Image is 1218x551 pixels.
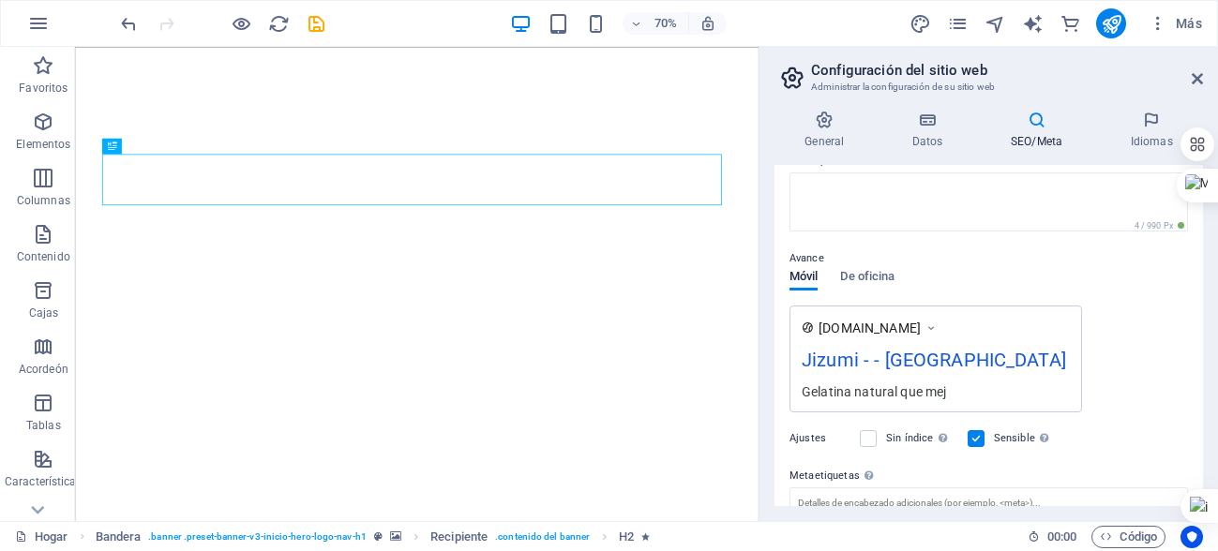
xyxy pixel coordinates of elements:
[374,531,383,542] i: Este elemento es un ajuste preestablecido personalizable
[789,269,818,283] font: Móvil
[619,526,634,548] span: Haga clic para seleccionar. Haga doble clic para editar.
[117,12,140,35] button: deshacer
[268,13,290,35] i: Recargar página
[802,384,946,399] font: Gelatina natural que mej
[994,432,1035,444] font: Sensible
[230,12,252,35] button: Haga clic aquí para salir del modo de vista previa y continuar editando
[1120,529,1157,544] font: Código
[118,13,140,35] i: Undo: Change description (Ctrl+Z)
[1176,16,1202,31] font: Más
[96,529,142,544] font: Bandera
[699,15,716,32] i: Al cambiar el tamaño, se ajusta automáticamente el nivel de zoom para adaptarse al dispositivo el...
[498,531,590,542] font: contenido del banner
[96,526,142,548] span: Haga clic para seleccionar. Haga doble clic para editar.
[811,62,987,79] font: Configuración del sitio web
[17,250,70,263] font: Contenido
[886,432,933,444] font: Sin índice
[910,13,931,35] i: Diseño (Ctrl+Alt+Y)
[946,12,969,35] button: páginas
[1060,13,1081,35] i: Comercio
[811,82,995,92] font: Administrar la configuración de su sitio web
[1028,526,1077,548] h6: Tiempo de sesión
[819,320,921,335] font: [DOMAIN_NAME]
[17,194,70,207] font: Columnas
[789,270,895,305] div: Avance
[789,252,824,264] font: Avance
[5,475,83,488] font: Características
[495,531,498,542] font: .
[654,16,677,30] font: 70%
[29,306,59,320] font: Cajas
[909,12,931,35] button: diseño
[19,363,68,376] font: Acordeón
[148,531,151,542] font: .
[912,135,943,148] font: Datos
[947,13,969,35] i: Páginas (Ctrl+Alt+S)
[789,155,869,167] font: Descripción SEO
[1059,12,1081,35] button: comercio
[267,12,290,35] button: recargar
[1091,526,1165,548] button: Código
[19,82,68,95] font: Favoritos
[804,135,844,148] font: General
[1180,526,1203,548] button: Centrados en el usuario
[96,526,651,548] nav: migaja de pan
[984,12,1006,35] button: navegador
[1131,135,1173,148] font: Idiomas
[619,529,634,544] font: H2
[151,531,366,542] font: banner .preset-banner-v3-inicio-hero-logo-nav-h1
[1047,529,1076,544] font: 00:00
[305,12,327,35] button: ahorrar
[306,13,327,35] i: Guardar (Ctrl+S)
[1096,8,1126,38] button: publicar
[840,269,895,283] font: De oficina
[16,138,70,151] font: Elementos
[390,531,401,542] i: Este elemento contiene un fondo
[430,529,488,544] font: Recipiente
[1011,135,1062,148] font: SEO/Meta
[15,526,68,548] a: Haga clic para cancelar la selección. Haga doble clic para abrir Páginas.
[1141,8,1210,38] button: Más
[1021,12,1044,35] button: generador de texto
[35,529,68,544] font: Hogar
[1131,219,1188,232] span: 4 / 990 Px
[430,526,488,548] span: Haga clic para seleccionar. Haga doble clic para editar.
[623,12,689,35] button: 70%
[26,419,61,432] font: Tablas
[789,432,826,444] font: Ajustes
[789,469,860,482] font: Metaetiquetas
[802,349,1066,371] font: Jizumi - - [GEOGRAPHIC_DATA]
[641,531,650,542] i: El elemento contiene una animación.
[1101,13,1122,35] i: Publicar
[985,13,1006,35] i: Navegador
